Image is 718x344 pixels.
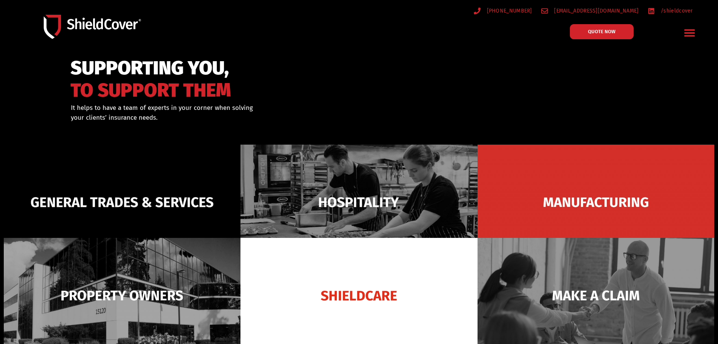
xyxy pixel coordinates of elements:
a: /shieldcover [648,6,693,15]
span: QUOTE NOW [588,29,615,34]
div: It helps to have a team of experts in your corner when solving [71,103,398,122]
a: [PHONE_NUMBER] [474,6,532,15]
a: QUOTE NOW [570,24,634,39]
span: SUPPORTING YOU, [70,60,231,76]
img: Shield-Cover-Underwriting-Australia-logo-full [44,15,141,39]
span: /shieldcover [659,6,693,15]
div: Menu Toggle [681,24,699,42]
span: [EMAIL_ADDRESS][DOMAIN_NAME] [552,6,638,15]
span: [PHONE_NUMBER] [485,6,532,15]
a: [EMAIL_ADDRESS][DOMAIN_NAME] [541,6,639,15]
p: your clients’ insurance needs. [71,113,398,123]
